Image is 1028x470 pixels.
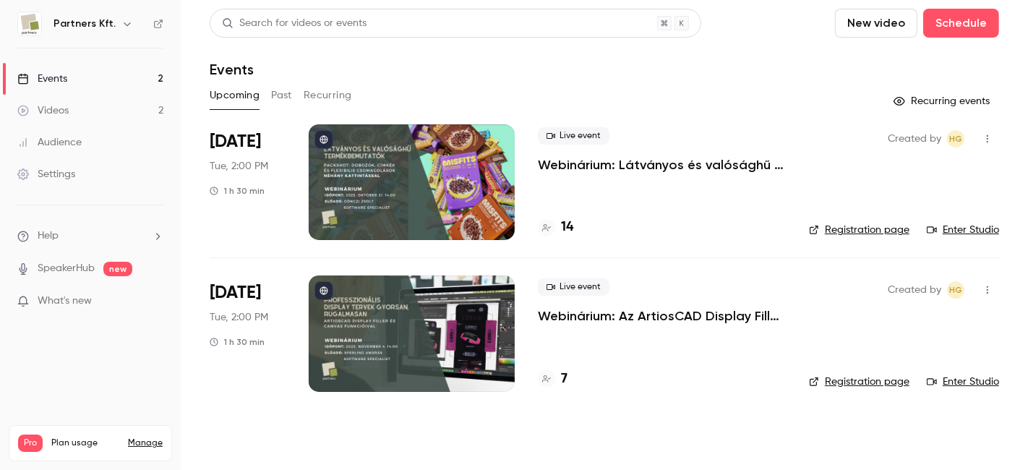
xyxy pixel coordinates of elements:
button: New video [835,9,917,38]
div: Audience [17,135,82,150]
a: Enter Studio [927,223,999,237]
span: Live event [538,278,609,296]
h4: 7 [561,369,567,389]
div: Videos [17,103,69,118]
div: 1 h 30 min [210,185,265,197]
a: Webinárium: Az ArtiosCAD Display Filler és Canvas újdonságairól ([DATE] 14:00) [538,307,786,325]
button: Upcoming [210,84,260,107]
span: Help [38,228,59,244]
a: Registration page [809,375,909,389]
span: Pro [18,435,43,452]
button: Past [271,84,292,107]
a: Webinárium: Látványos és valósághű termékbemutatók - Packshot-tal (2025. október 21., 14:00) [538,156,786,174]
span: Tue, 2:00 PM [210,159,268,174]
span: HG [949,130,962,148]
h1: Events [210,61,254,78]
a: Enter Studio [927,375,999,389]
li: help-dropdown-opener [17,228,163,244]
button: Recurring events [887,90,999,113]
span: Created by [888,281,941,299]
a: 14 [538,218,573,237]
span: Hajnal Gönczi [947,130,964,148]
button: Recurring [304,84,352,107]
button: Schedule [923,9,999,38]
span: What's new [38,294,92,309]
span: [DATE] [210,281,261,304]
span: Hajnal Gönczi [947,281,964,299]
a: Registration page [809,223,909,237]
a: SpeakerHub [38,261,95,276]
span: Created by [888,130,941,148]
span: Plan usage [51,437,119,449]
div: Settings [17,167,75,181]
span: [DATE] [210,130,261,153]
iframe: Noticeable Trigger [146,295,163,308]
div: Oct 21 Tue, 2:00 PM (Europe/Budapest) [210,124,286,240]
div: Search for videos or events [222,16,367,31]
h6: Partners Kft. [53,17,116,31]
div: Events [17,72,67,86]
h4: 14 [561,218,573,237]
img: Partners Kft. [18,12,41,35]
a: Manage [128,437,163,449]
span: Tue, 2:00 PM [210,310,268,325]
div: Nov 4 Tue, 2:00 PM (Europe/Budapest) [210,275,286,391]
div: 1 h 30 min [210,336,265,348]
span: new [103,262,132,276]
a: 7 [538,369,567,389]
span: Live event [538,127,609,145]
span: HG [949,281,962,299]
